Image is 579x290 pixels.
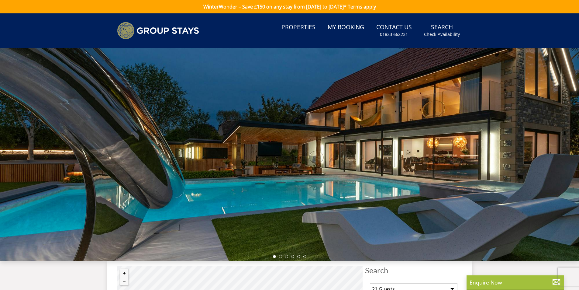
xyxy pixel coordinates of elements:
[120,277,128,285] button: Zoom out
[374,21,414,40] a: Contact Us01823 662231
[365,266,462,274] span: Search
[422,21,462,40] a: SearchCheck Availability
[424,31,460,37] small: Check Availability
[325,21,367,34] a: My Booking
[470,278,561,286] p: Enquire Now
[380,31,408,37] small: 01823 662231
[117,22,199,39] img: Group Stays
[120,269,128,277] button: Zoom in
[279,21,318,34] a: Properties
